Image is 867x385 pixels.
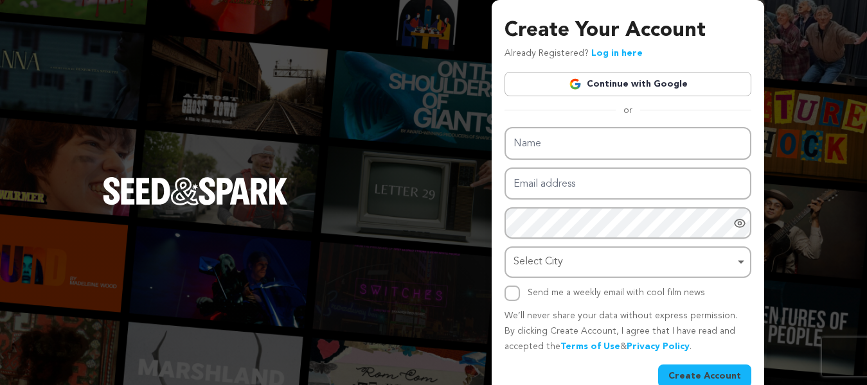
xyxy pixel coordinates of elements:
a: Log in here [591,49,643,58]
a: Privacy Policy [627,342,690,351]
a: Terms of Use [560,342,620,351]
h3: Create Your Account [505,15,751,46]
div: Select City [514,253,735,271]
p: Already Registered? [505,46,643,62]
a: Continue with Google [505,72,751,96]
p: We’ll never share your data without express permission. By clicking Create Account, I agree that ... [505,309,751,354]
input: Name [505,127,751,160]
input: Email address [505,167,751,200]
a: Seed&Spark Homepage [103,177,288,231]
span: or [616,104,640,117]
img: Seed&Spark Logo [103,177,288,205]
img: Google logo [569,78,582,90]
a: Show password as plain text. Warning: this will display your password on the screen. [733,217,746,230]
label: Send me a weekly email with cool film news [528,288,705,297]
